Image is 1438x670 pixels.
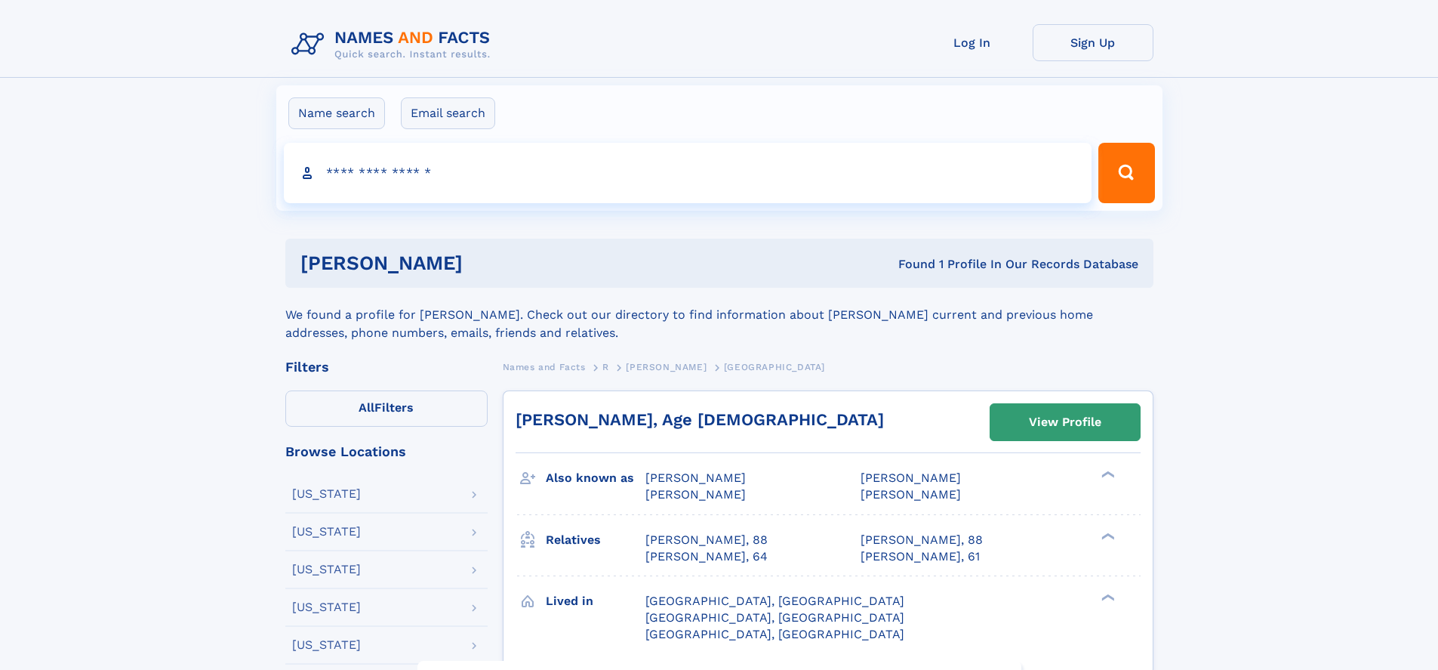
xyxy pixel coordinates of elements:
[645,532,768,548] a: [PERSON_NAME], 88
[546,527,645,553] h3: Relatives
[861,532,983,548] a: [PERSON_NAME], 88
[503,357,586,376] a: Names and Facts
[724,362,825,372] span: [GEOGRAPHIC_DATA]
[285,360,488,374] div: Filters
[645,487,746,502] span: [PERSON_NAME]
[645,548,768,565] a: [PERSON_NAME], 64
[912,24,1033,61] a: Log In
[1033,24,1153,61] a: Sign Up
[602,362,609,372] span: R
[292,488,361,500] div: [US_STATE]
[1029,405,1101,440] div: View Profile
[990,404,1140,440] a: View Profile
[861,548,980,565] a: [PERSON_NAME], 61
[285,391,488,427] label: Filters
[626,362,707,372] span: [PERSON_NAME]
[546,588,645,614] h3: Lived in
[292,526,361,538] div: [US_STATE]
[1098,143,1154,203] button: Search Button
[861,487,961,502] span: [PERSON_NAME]
[1098,592,1116,602] div: ❯
[680,256,1138,273] div: Found 1 Profile In Our Records Database
[285,24,503,65] img: Logo Names and Facts
[861,471,961,485] span: [PERSON_NAME]
[285,288,1153,342] div: We found a profile for [PERSON_NAME]. Check out our directory to find information about [PERSON_N...
[401,97,495,129] label: Email search
[288,97,385,129] label: Name search
[285,445,488,459] div: Browse Locations
[516,410,884,429] a: [PERSON_NAME], Age [DEMOGRAPHIC_DATA]
[300,254,681,273] h1: [PERSON_NAME]
[645,594,904,608] span: [GEOGRAPHIC_DATA], [GEOGRAPHIC_DATA]
[626,357,707,376] a: [PERSON_NAME]
[1098,470,1116,480] div: ❯
[284,143,1092,203] input: search input
[359,400,374,415] span: All
[645,610,904,625] span: [GEOGRAPHIC_DATA], [GEOGRAPHIC_DATA]
[292,601,361,613] div: [US_STATE]
[645,627,904,641] span: [GEOGRAPHIC_DATA], [GEOGRAPHIC_DATA]
[602,357,609,376] a: R
[1098,531,1116,541] div: ❯
[645,471,746,485] span: [PERSON_NAME]
[292,563,361,576] div: [US_STATE]
[546,465,645,491] h3: Also known as
[292,639,361,651] div: [US_STATE]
